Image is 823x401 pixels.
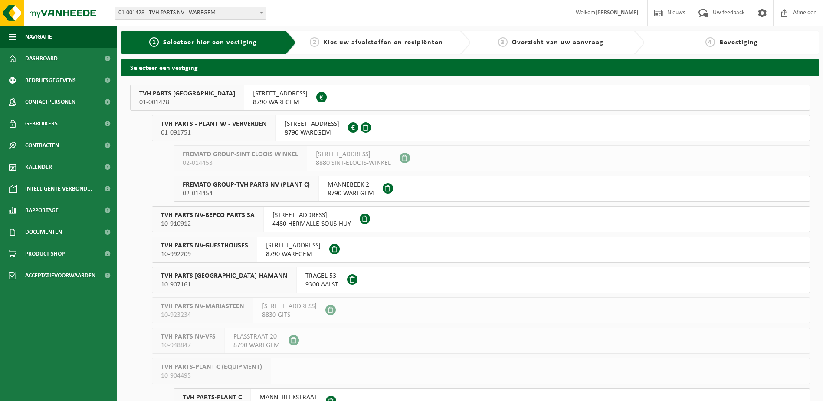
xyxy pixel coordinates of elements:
[161,363,262,371] span: TVH PARTS-PLANT C (EQUIPMENT)
[161,371,262,380] span: 10-904495
[115,7,266,20] span: 01-001428 - TVH PARTS NV - WAREGEM
[161,220,255,228] span: 10-910912
[328,189,374,198] span: 8790 WAREGEM
[498,37,508,47] span: 3
[328,181,374,189] span: MANNEBEEK 2
[152,206,810,232] button: TVH PARTS NV-BEPCO PARTS SA 10-910912 [STREET_ADDRESS]4480 HERMALLE-SOUS-HUY
[161,341,216,350] span: 10-948847
[705,37,715,47] span: 4
[253,89,308,98] span: [STREET_ADDRESS]
[25,243,65,265] span: Product Shop
[324,39,443,46] span: Kies uw afvalstoffen en recipiënten
[25,200,59,221] span: Rapportage
[272,220,351,228] span: 4480 HERMALLE-SOUS-HUY
[139,89,235,98] span: TVH PARTS [GEOGRAPHIC_DATA]
[512,39,603,46] span: Overzicht van uw aanvraag
[161,250,248,259] span: 10-992209
[149,37,159,47] span: 1
[152,115,810,141] button: TVH PARTS - PLANT W - VERVERIJEN 01-091751 [STREET_ADDRESS]8790 WAREGEM
[25,135,59,156] span: Contracten
[25,91,75,113] span: Contactpersonen
[161,280,288,289] span: 10-907161
[25,69,76,91] span: Bedrijfsgegevens
[183,181,310,189] span: FREMATO GROUP-TVH PARTS NV (PLANT C)
[161,272,288,280] span: TVH PARTS [GEOGRAPHIC_DATA]-HAMANN
[25,26,52,48] span: Navigatie
[25,178,92,200] span: Intelligente verbond...
[262,311,317,319] span: 8830 GITS
[310,37,319,47] span: 2
[719,39,758,46] span: Bevestiging
[285,120,339,128] span: [STREET_ADDRESS]
[305,280,338,289] span: 9300 AALST
[161,128,267,137] span: 01-091751
[253,98,308,107] span: 8790 WAREGEM
[161,332,216,341] span: TVH PARTS NV-VFS
[305,272,338,280] span: TRAGEL 53
[266,250,321,259] span: 8790 WAREGEM
[272,211,351,220] span: [STREET_ADDRESS]
[25,156,52,178] span: Kalender
[25,113,58,135] span: Gebruikers
[595,10,639,16] strong: [PERSON_NAME]
[121,59,819,76] h2: Selecteer een vestiging
[233,332,280,341] span: PLASSTRAAT 20
[183,159,298,168] span: 02-014453
[161,302,244,311] span: TVH PARTS NV-MARIASTEEN
[285,128,339,137] span: 8790 WAREGEM
[163,39,257,46] span: Selecteer hier een vestiging
[161,211,255,220] span: TVH PARTS NV-BEPCO PARTS SA
[25,265,95,286] span: Acceptatievoorwaarden
[139,98,235,107] span: 01-001428
[262,302,317,311] span: [STREET_ADDRESS]
[130,85,810,111] button: TVH PARTS [GEOGRAPHIC_DATA] 01-001428 [STREET_ADDRESS]8790 WAREGEM
[25,221,62,243] span: Documenten
[174,176,810,202] button: FREMATO GROUP-TVH PARTS NV (PLANT C) 02-014454 MANNEBEEK 28790 WAREGEM
[152,237,810,263] button: TVH PARTS NV-GUESTHOUSES 10-992209 [STREET_ADDRESS]8790 WAREGEM
[115,7,266,19] span: 01-001428 - TVH PARTS NV - WAREGEM
[266,241,321,250] span: [STREET_ADDRESS]
[161,241,248,250] span: TVH PARTS NV-GUESTHOUSES
[25,48,58,69] span: Dashboard
[316,159,391,168] span: 8880 SINT-ELOOIS-WINKEL
[161,120,267,128] span: TVH PARTS - PLANT W - VERVERIJEN
[152,267,810,293] button: TVH PARTS [GEOGRAPHIC_DATA]-HAMANN 10-907161 TRAGEL 539300 AALST
[183,150,298,159] span: FREMATO GROUP-SINT ELOOIS WINKEL
[183,189,310,198] span: 02-014454
[233,341,280,350] span: 8790 WAREGEM
[161,311,244,319] span: 10-923234
[316,150,391,159] span: [STREET_ADDRESS]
